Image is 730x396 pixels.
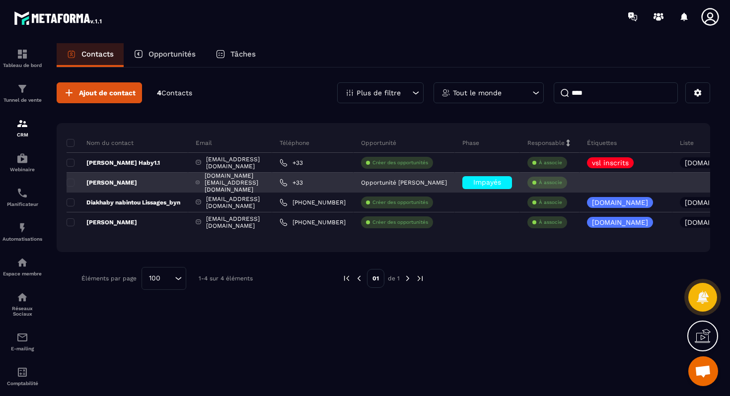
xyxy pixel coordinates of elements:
[587,139,617,147] p: Étiquettes
[2,249,42,284] a: automationsautomationsEspace membre
[16,291,28,303] img: social-network
[148,50,196,59] p: Opportunités
[196,139,212,147] p: Email
[280,218,346,226] a: [PHONE_NUMBER]
[2,324,42,359] a: emailemailE-mailing
[164,273,172,284] input: Search for option
[2,75,42,110] a: formationformationTunnel de vente
[539,179,562,186] p: À associe
[473,178,501,186] span: Impayés
[280,159,303,167] a: +33
[199,275,253,282] p: 1-4 sur 4 éléments
[372,159,428,166] p: Créer des opportunités
[157,88,192,98] p: 4
[2,201,42,207] p: Planificateur
[403,274,412,283] img: next
[280,139,309,147] p: Téléphone
[388,274,400,282] p: de 1
[416,274,425,283] img: next
[462,139,479,147] p: Phase
[67,139,134,147] p: Nom du contact
[67,198,180,206] p: Diakhaby nabintou Lissages_byn
[592,159,629,166] p: vsl inscrits
[2,145,42,180] a: automationsautomationsWebinaire
[342,274,351,283] img: prev
[592,199,648,206] p: [DOMAIN_NAME]
[688,356,718,386] a: Ouvrir le chat
[16,257,28,268] img: automations
[2,110,42,145] a: formationformationCRM
[2,271,42,276] p: Espace membre
[2,180,42,214] a: schedulerschedulerPlanificateur
[367,269,384,288] p: 01
[67,218,137,226] p: [PERSON_NAME]
[67,179,137,187] p: [PERSON_NAME]
[2,381,42,386] p: Comptabilité
[280,179,303,187] a: +33
[14,9,103,27] img: logo
[372,219,428,226] p: Créer des opportunités
[57,82,142,103] button: Ajout de contact
[16,187,28,199] img: scheduler
[230,50,256,59] p: Tâches
[2,132,42,137] p: CRM
[2,167,42,172] p: Webinaire
[146,273,164,284] span: 100
[453,89,502,96] p: Tout le monde
[2,306,42,317] p: Réseaux Sociaux
[142,267,186,290] div: Search for option
[81,50,114,59] p: Contacts
[355,274,364,283] img: prev
[680,139,694,147] p: Liste
[357,89,401,96] p: Plus de filtre
[16,118,28,130] img: formation
[527,139,565,147] p: Responsable
[372,199,428,206] p: Créer des opportunités
[2,236,42,242] p: Automatisations
[2,41,42,75] a: formationformationTableau de bord
[79,88,136,98] span: Ajout de contact
[16,48,28,60] img: formation
[16,152,28,164] img: automations
[206,43,266,67] a: Tâches
[57,43,124,67] a: Contacts
[161,89,192,97] span: Contacts
[16,331,28,343] img: email
[2,214,42,249] a: automationsautomationsAutomatisations
[124,43,206,67] a: Opportunités
[81,275,137,282] p: Éléments par page
[361,139,396,147] p: Opportunité
[592,219,648,226] p: [DOMAIN_NAME]
[539,199,562,206] p: À associe
[539,159,562,166] p: À associe
[2,63,42,68] p: Tableau de bord
[280,198,346,206] a: [PHONE_NUMBER]
[2,284,42,324] a: social-networksocial-networkRéseaux Sociaux
[539,219,562,226] p: À associe
[2,97,42,103] p: Tunnel de vente
[2,359,42,394] a: accountantaccountantComptabilité
[67,159,160,167] p: [PERSON_NAME] Haby1.1
[16,83,28,95] img: formation
[2,346,42,351] p: E-mailing
[16,366,28,378] img: accountant
[361,179,447,186] p: Opportunité [PERSON_NAME]
[16,222,28,234] img: automations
